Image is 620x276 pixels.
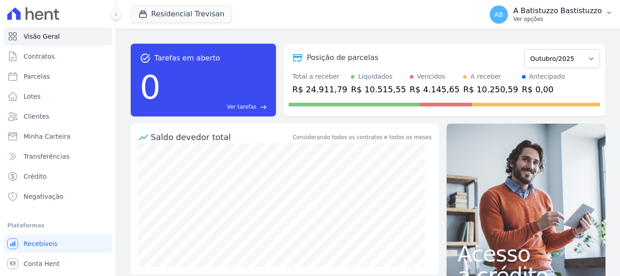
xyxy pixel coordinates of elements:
[151,131,291,143] div: Saldo devedor total
[470,72,501,81] div: A receber
[24,52,54,61] span: Contratos
[4,167,112,186] a: Crédito
[529,72,565,81] div: Antecipado
[131,5,232,23] button: Residencial Trevisan
[24,239,58,248] span: Recebíveis
[24,259,59,268] span: Conta Hent
[4,67,112,85] a: Parcelas
[463,83,518,95] div: R$ 10.250,59
[24,192,64,201] span: Negativação
[4,235,112,253] a: Recebíveis
[522,83,565,95] div: R$ 0,00
[513,6,602,15] p: A Batistuzzo Bastistuzzo
[292,72,347,81] div: Total a receber
[292,83,347,95] div: R$ 24.911,79
[4,107,112,125] a: Clientes
[164,103,267,111] a: Ver tarefas east
[410,83,460,95] div: R$ 4.145,65
[24,172,47,181] span: Crédito
[4,47,112,65] a: Contratos
[351,83,406,95] div: R$ 10.515,55
[4,255,112,273] a: Conta Hent
[307,52,379,63] div: Posição de parcelas
[513,15,602,23] p: Ver opções
[140,53,151,64] span: task_alt
[24,132,70,141] span: Minha Carteira
[4,27,112,45] a: Visão Geral
[140,64,161,111] div: 0
[293,133,432,141] div: Considerando todos os contratos e todos os meses
[24,32,60,41] span: Visão Geral
[4,87,112,105] a: Lotes
[24,92,41,101] span: Lotes
[7,220,108,231] div: Plataformas
[358,72,393,81] div: Liquidados
[417,72,445,81] div: Vencidos
[24,112,49,121] span: Clientes
[4,147,112,166] a: Transferências
[458,243,595,265] span: Acesso
[494,11,503,18] span: AB
[260,104,267,110] span: east
[227,103,256,111] span: Ver tarefas
[482,2,620,27] button: AB A Batistuzzo Bastistuzzo Ver opções
[154,53,220,64] span: Tarefas em aberto
[24,72,50,81] span: Parcelas
[4,187,112,206] a: Negativação
[4,127,112,146] a: Minha Carteira
[24,152,69,161] span: Transferências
